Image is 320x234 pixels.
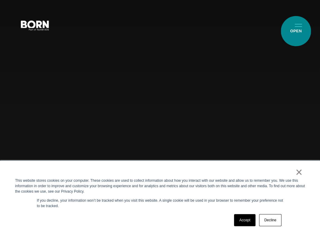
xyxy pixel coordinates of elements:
[295,169,302,175] a: ×
[234,214,255,226] a: Accept
[291,19,306,31] button: Open
[259,214,281,226] a: Decline
[15,178,305,194] div: This website stores cookies on your computer. These cookies are used to collect information about...
[37,198,283,209] p: If you decline, your information won’t be tracked when you visit this website. A single cookie wi...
